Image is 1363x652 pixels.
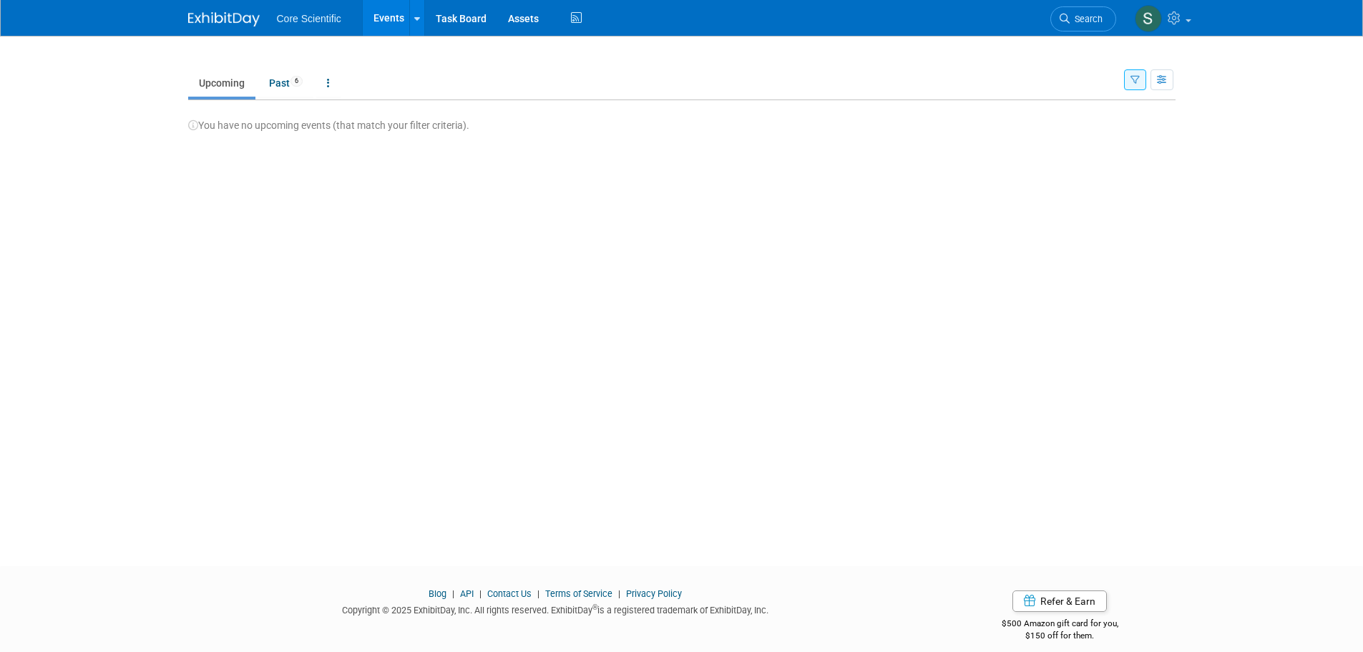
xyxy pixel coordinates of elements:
a: Privacy Policy [626,588,682,599]
span: Search [1070,14,1103,24]
img: Sam Robinson [1135,5,1162,32]
span: You have no upcoming events (that match your filter criteria). [188,120,469,131]
div: $150 off for them. [944,630,1176,642]
img: ExhibitDay [188,12,260,26]
span: 6 [290,76,303,87]
a: Upcoming [188,69,255,97]
span: Core Scientific [277,13,341,24]
a: Contact Us [487,588,532,599]
a: API [460,588,474,599]
sup: ® [592,603,597,611]
a: Past6 [258,69,313,97]
div: Copyright © 2025 ExhibitDay, Inc. All rights reserved. ExhibitDay is a registered trademark of Ex... [188,600,924,617]
span: | [615,588,624,599]
span: | [449,588,458,599]
div: $500 Amazon gift card for you, [944,608,1176,641]
a: Search [1050,6,1116,31]
a: Terms of Service [545,588,612,599]
a: Blog [429,588,446,599]
span: | [476,588,485,599]
span: | [534,588,543,599]
a: Refer & Earn [1012,590,1107,612]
